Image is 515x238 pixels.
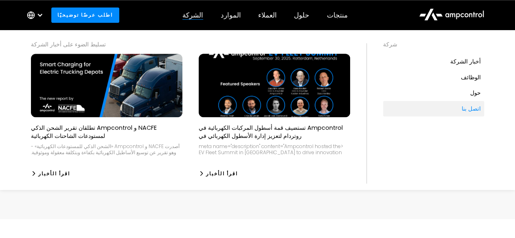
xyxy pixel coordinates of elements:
[294,11,309,20] div: حلول
[206,170,238,177] div: اقرأ الأخبار
[31,40,350,49] div: تسليط الضوء على أخبار الشركة
[31,143,182,156] div: أصدرت NACFE و Ampcontrol «الشحن الذكي للمستودعات الكهربائية» - وهو تقرير عن توسيع الأساطيل الكهرب...
[450,57,481,66] div: أخبار الشركة
[470,88,481,97] div: حول
[327,11,347,20] div: منتجات
[31,124,182,140] p: NACFE و Ampcontrol تطلقان تقرير الشحن الذكي لمستودعات الشاحنات الكهربائية
[461,73,481,82] div: الوظائف
[383,54,484,69] a: أخبار الشركة
[38,170,70,177] div: اقرأ الأخبار
[383,70,484,85] a: الوظائف
[182,11,203,20] div: الشركة
[383,85,484,100] a: حول
[51,7,119,22] a: اطلب عرضًا توضيحيًا
[221,11,241,20] div: الموارد
[383,101,484,116] a: اتصل بنا
[462,104,481,113] div: اتصل بنا
[383,40,484,49] div: شركة
[258,11,277,20] div: العملاء
[199,167,238,180] a: اقرأ الأخبار
[199,124,350,140] p: Ampcontrol تستضيف قمة أسطول المركبات الكهربائية في روتردام لتعزيز إدارة الأسطول الكهربائي في [GEO...
[31,167,70,180] a: اقرأ الأخبار
[199,143,350,156] div: <meta name="description" content="Ampcontrol hosted the EV Fleet Summit in [GEOGRAPHIC_DATA] to d...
